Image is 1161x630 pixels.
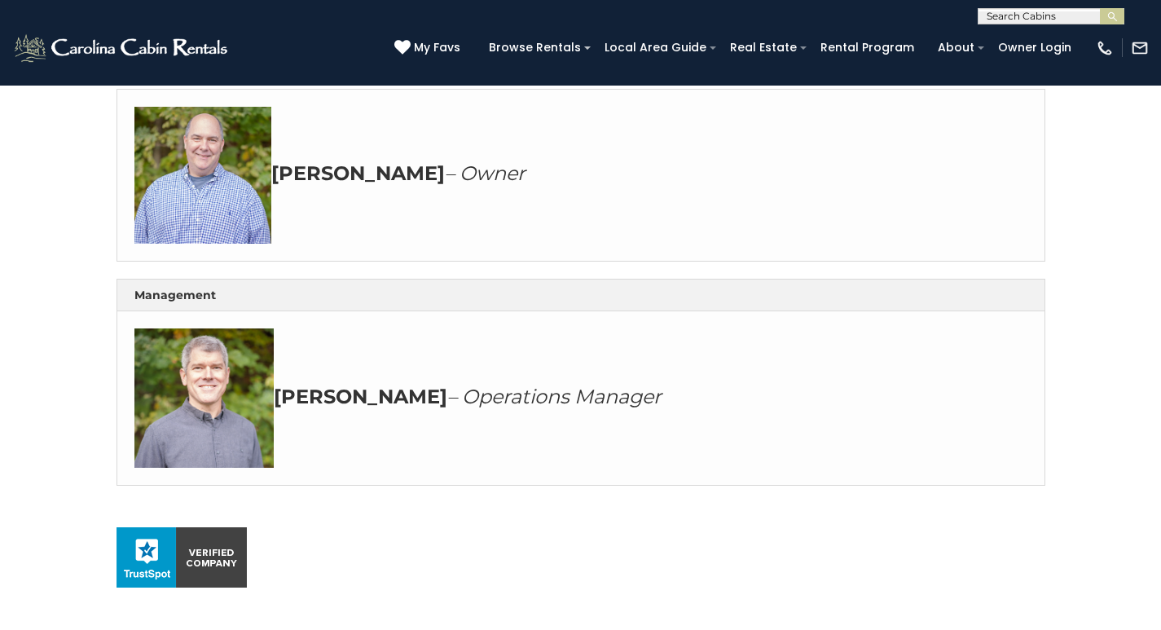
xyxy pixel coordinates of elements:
strong: [PERSON_NAME] [271,162,445,186]
a: Rental Program [812,35,922,60]
img: mail-regular-white.png [1131,39,1149,57]
img: White-1-2.png [12,32,232,64]
span: My Favs [414,39,460,56]
a: Browse Rentals [481,35,589,60]
a: Real Estate [722,35,805,60]
a: About [930,35,983,60]
em: – Operations Manager [447,385,662,408]
strong: [PERSON_NAME] [274,385,447,408]
em: – Owner [445,162,526,186]
a: Owner Login [990,35,1080,60]
a: My Favs [394,39,464,57]
a: Local Area Guide [596,35,715,60]
img: phone-regular-white.png [1096,39,1114,57]
strong: Management [134,288,216,302]
img: seal_horizontal.png [117,527,247,588]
